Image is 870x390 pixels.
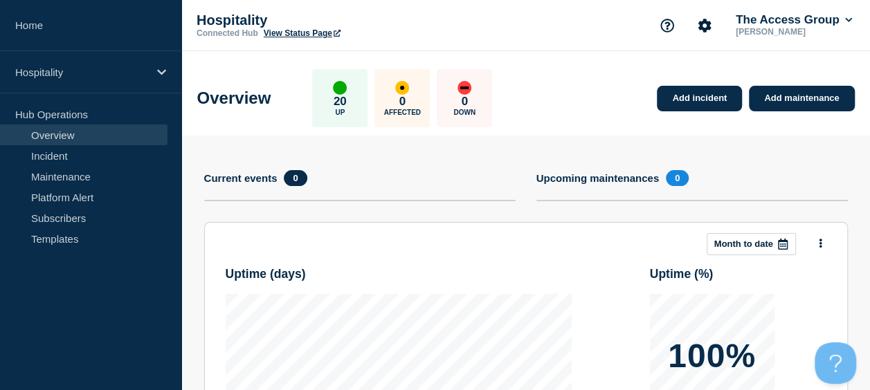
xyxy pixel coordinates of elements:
a: Add maintenance [749,86,854,111]
p: [PERSON_NAME] [733,27,855,37]
a: Add incident [657,86,742,111]
p: Month to date [714,239,773,249]
p: 100% [668,340,756,373]
span: 0 [666,170,689,186]
button: Account settings [690,11,719,40]
p: 20 [334,95,347,109]
p: 0 [399,95,406,109]
p: Hospitality [197,12,473,28]
button: Month to date [707,233,796,255]
h1: Overview [197,89,271,108]
h3: Uptime ( days ) [226,267,306,281]
h4: Upcoming maintenances [536,172,660,184]
p: Connected Hub [197,28,258,38]
div: down [457,81,471,95]
p: 0 [462,95,468,109]
h4: Current events [204,172,278,184]
iframe: Help Scout Beacon - Open [815,342,856,384]
p: Affected [384,109,421,116]
p: Hospitality [15,66,148,78]
div: up [333,81,347,95]
a: View Status Page [264,28,341,38]
div: affected [395,81,409,95]
button: Support [653,11,682,40]
p: Down [453,109,475,116]
button: The Access Group [733,13,855,27]
p: Up [335,109,345,116]
h3: Uptime ( % ) [650,267,714,281]
span: 0 [284,170,307,186]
